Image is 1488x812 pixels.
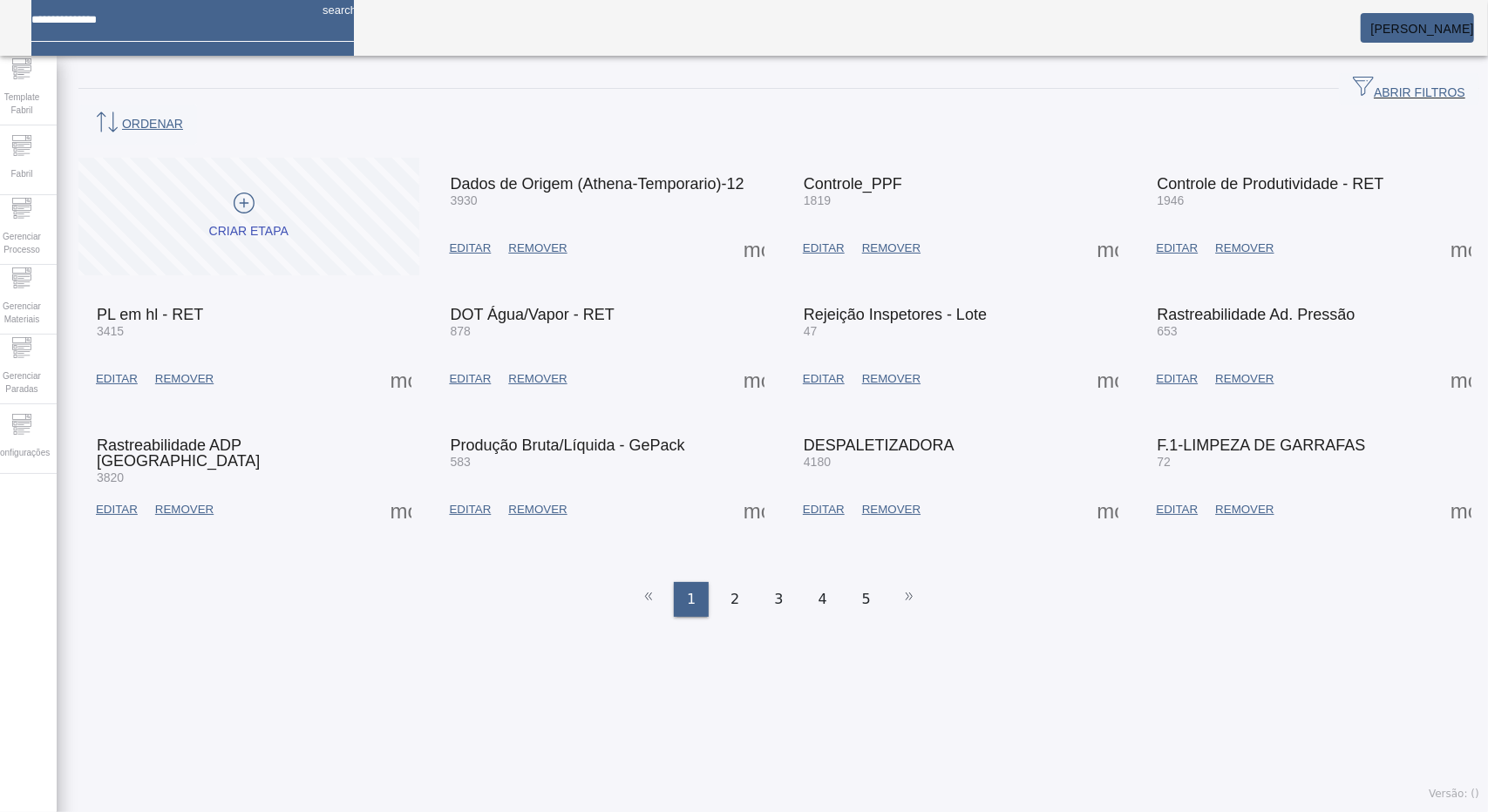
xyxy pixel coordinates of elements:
[1157,370,1199,388] span: EDITAR
[730,589,739,610] span: 2
[146,363,222,395] button: REMOVER
[1206,233,1282,264] button: REMOVER
[508,240,567,257] span: REMOVER
[451,437,685,453] mat-card-title: Produção Bruta/Líquida - GePack
[1353,76,1465,102] span: ABRIR FILTROS
[862,370,921,388] span: REMOVER
[738,363,770,395] button: Mais
[862,501,921,518] span: REMOVER
[96,501,138,518] span: EDITAR
[97,437,401,469] mat-card-title: Rastreabilidade ADP [GEOGRAPHIC_DATA]
[804,307,987,322] mat-card-title: Rejeição Inspetores - Lote
[862,240,921,257] span: REMOVER
[96,370,138,388] span: EDITAR
[441,494,500,525] button: EDITAR
[1148,494,1207,525] button: EDITAR
[804,437,955,453] mat-card-title: DESPALETIZADORA
[97,307,203,322] mat-card-title: PL em hl - RET
[804,192,902,210] mat-card-subtitle: 1819
[803,370,845,388] span: EDITAR
[451,176,744,192] mat-card-title: Dados de Origem (Athena-Temporario)-12
[87,363,146,395] button: EDITAR
[1206,494,1282,525] button: REMOVER
[5,162,37,186] span: Fabril
[441,233,500,264] button: EDITAR
[862,589,871,610] span: 5
[1158,192,1384,210] mat-card-subtitle: 1946
[1339,73,1479,105] button: ABRIR FILTROS
[92,112,183,138] span: ORDENAR
[1092,233,1124,264] button: Mais
[146,494,222,525] button: REMOVER
[508,370,567,388] span: REMOVER
[774,589,783,610] span: 3
[738,494,770,525] button: Mais
[794,363,853,395] button: EDITAR
[1092,494,1124,525] button: Mais
[1445,363,1477,395] button: Mais
[1158,453,1366,471] mat-card-subtitle: 72
[1158,437,1366,453] mat-card-title: F.1-LIMPEZA DE GARRAFAS
[1206,363,1282,395] button: REMOVER
[499,233,575,264] button: REMOVER
[853,363,929,395] button: REMOVER
[1429,788,1479,800] span: Versão: ()
[1157,501,1199,518] span: EDITAR
[1148,363,1207,395] button: EDITAR
[155,501,214,518] span: REMOVER
[78,158,419,275] button: CRIAR ETAPA
[794,494,853,525] button: EDITAR
[1158,176,1384,192] mat-card-title: Controle de Produtividade - RET
[1215,501,1274,518] span: REMOVER
[804,453,955,471] mat-card-subtitle: 4180
[819,589,827,610] span: 4
[804,322,987,341] mat-card-subtitle: 47
[87,494,146,525] button: EDITAR
[450,370,492,388] span: EDITAR
[1371,22,1474,36] span: [PERSON_NAME]
[1158,322,1356,341] mat-card-subtitle: 653
[451,322,615,341] mat-card-subtitle: 878
[451,192,744,210] mat-card-subtitle: 3930
[385,494,417,525] button: Mais
[804,176,902,192] mat-card-title: Controle_PPF
[1215,370,1274,388] span: REMOVER
[441,363,500,395] button: EDITAR
[499,494,575,525] button: REMOVER
[1148,233,1207,264] button: EDITAR
[794,233,853,264] button: EDITAR
[155,370,214,388] span: REMOVER
[78,105,197,145] button: ORDENAR
[209,223,289,240] div: CRIAR ETAPA
[1092,363,1124,395] button: Mais
[1445,233,1477,264] button: Mais
[450,240,492,257] span: EDITAR
[451,453,685,471] mat-card-subtitle: 583
[508,501,567,518] span: REMOVER
[1158,307,1356,322] mat-card-title: Rastreabilidade Ad. Pressão
[97,322,203,341] mat-card-subtitle: 3415
[803,240,845,257] span: EDITAR
[451,307,615,322] mat-card-title: DOT Água/Vapor - RET
[1157,240,1199,257] span: EDITAR
[853,494,929,525] button: REMOVER
[1445,494,1477,525] button: Mais
[853,233,929,264] button: REMOVER
[14,14,162,42] img: logo-mes-athena
[1215,240,1274,257] span: REMOVER
[738,233,770,264] button: Mais
[450,501,492,518] span: EDITAR
[499,363,575,395] button: REMOVER
[385,363,417,395] button: Mais
[803,501,845,518] span: EDITAR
